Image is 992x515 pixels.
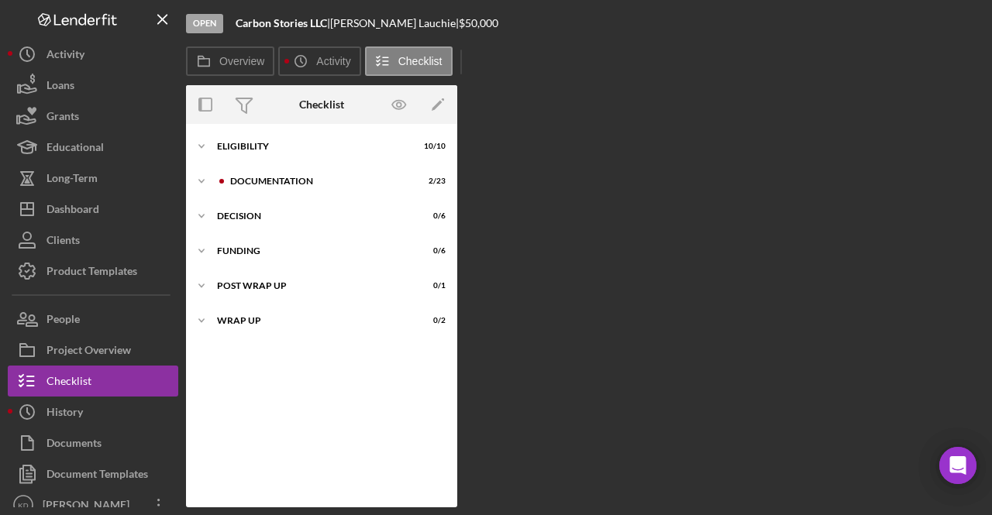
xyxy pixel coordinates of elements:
div: Document Templates [46,458,148,493]
div: 0 / 2 [418,316,446,325]
div: Clients [46,225,80,259]
div: Documents [46,427,102,462]
span: $50,000 [459,16,498,29]
label: Overview [219,55,264,67]
button: Dashboard [8,194,178,225]
button: Checklist [365,46,453,76]
div: 0 / 6 [418,211,446,221]
div: Funding [217,246,407,256]
div: Activity [46,39,84,74]
div: Long-Term [46,163,98,197]
div: Open Intercom Messenger [939,447,976,484]
label: Checklist [398,55,443,67]
div: 0 / 6 [418,246,446,256]
div: History [46,397,83,431]
b: Carbon Stories LLC [236,16,327,29]
button: Project Overview [8,335,178,366]
button: Documents [8,427,178,458]
div: [PERSON_NAME] Lauchie | [330,17,459,29]
button: Clients [8,225,178,256]
text: KD [18,501,28,510]
div: Decision [217,211,407,221]
button: Educational [8,132,178,163]
button: Checklist [8,366,178,397]
label: Activity [316,55,350,67]
div: Wrap up [217,316,407,325]
div: Documentation [230,177,407,186]
button: Loans [8,70,178,101]
div: Open [186,14,223,33]
button: Overview [186,46,274,76]
div: Post Wrap Up [217,281,407,290]
div: Eligibility [217,142,407,151]
div: | [236,17,330,29]
div: Product Templates [46,256,137,290]
div: Loans [46,70,74,105]
div: 0 / 1 [418,281,446,290]
div: Checklist [46,366,91,400]
button: People [8,304,178,335]
button: Long-Term [8,163,178,194]
div: Educational [46,132,104,167]
button: Activity [8,39,178,70]
button: Grants [8,101,178,132]
button: History [8,397,178,427]
div: Project Overview [46,335,131,369]
button: Activity [278,46,360,76]
div: People [46,304,80,338]
div: 10 / 10 [418,142,446,151]
div: Grants [46,101,79,136]
div: 2 / 23 [418,177,446,186]
div: Dashboard [46,194,99,228]
div: Checklist [299,98,344,111]
button: Document Templates [8,458,178,489]
button: Product Templates [8,256,178,287]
